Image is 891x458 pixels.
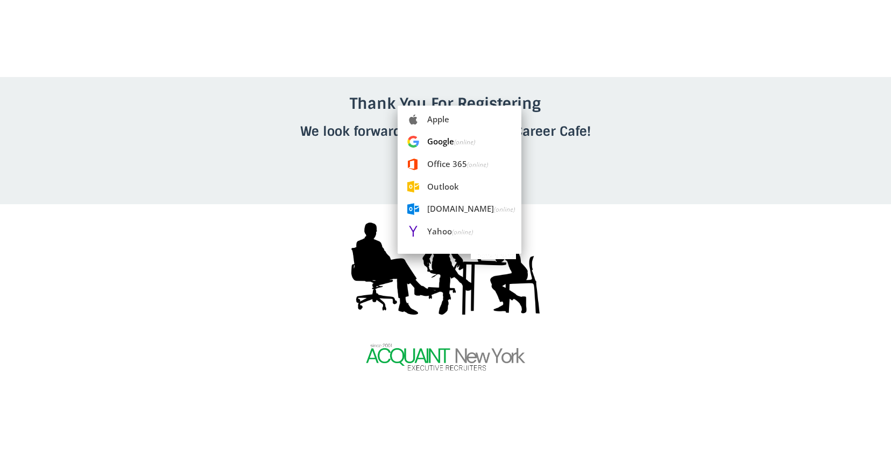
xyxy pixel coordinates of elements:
[398,152,521,176] span: Office 365
[196,123,695,140] h4: We look forward to seeing you on Career Cafe!
[365,342,526,372] img: 58f328f-c01-b0f6-6e18-c8d7c027583_48d72acf-3dc7-4f83-947d-5f1173b3d2f6.png
[398,130,521,154] span: Google
[494,205,515,214] em: (online)
[454,137,475,147] em: (online)
[471,254,516,259] a: [DOMAIN_NAME]
[196,94,695,114] h3: Thank You For Registering
[398,220,521,244] span: Yahoo
[398,197,521,221] span: [DOMAIN_NAME]
[399,157,492,179] a: Add to Calendar
[452,227,473,237] em: (online)
[398,175,521,198] span: Outlook
[398,106,521,254] span: Add to Calendar
[467,160,488,169] em: (online)
[351,221,540,316] img: 811a87a-cc3b-f3d-1078-ea44ae02e82d_62844e1a-7e4b-4509-a089-ae941d18ca15.png
[398,108,521,131] span: Apple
